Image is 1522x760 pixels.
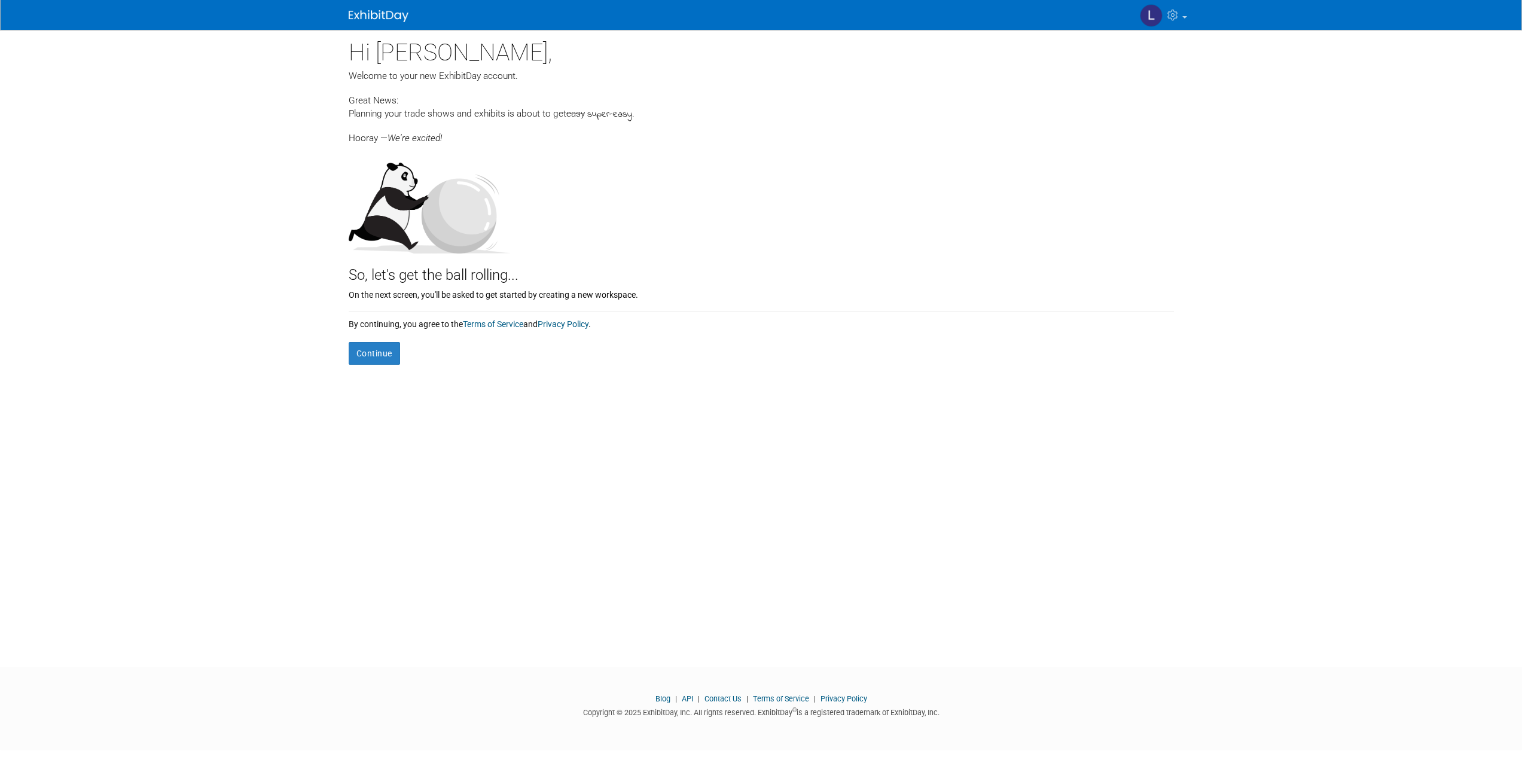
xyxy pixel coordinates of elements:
span: | [672,694,680,703]
span: | [743,694,751,703]
sup: ® [792,707,797,713]
a: Terms of Service [753,694,809,703]
div: By continuing, you agree to the and . [349,312,1174,330]
img: ExhibitDay [349,10,408,22]
div: Great News: [349,93,1174,107]
div: Hi [PERSON_NAME], [349,30,1174,69]
a: Privacy Policy [538,319,588,329]
div: Planning your trade shows and exhibits is about to get . [349,107,1174,121]
div: So, let's get the ball rolling... [349,254,1174,286]
span: easy [566,108,585,119]
img: Let's get the ball rolling [349,151,510,254]
img: Lisa Miller [1140,4,1163,27]
span: We're excited! [388,133,442,144]
div: Hooray — [349,121,1174,145]
a: Contact Us [704,694,742,703]
span: | [695,694,703,703]
div: Welcome to your new ExhibitDay account. [349,69,1174,83]
div: On the next screen, you'll be asked to get started by creating a new workspace. [349,286,1174,301]
span: | [811,694,819,703]
a: Terms of Service [463,319,523,329]
a: Privacy Policy [821,694,867,703]
a: Blog [655,694,670,703]
span: super-easy [587,108,632,121]
a: API [682,694,693,703]
button: Continue [349,342,400,365]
